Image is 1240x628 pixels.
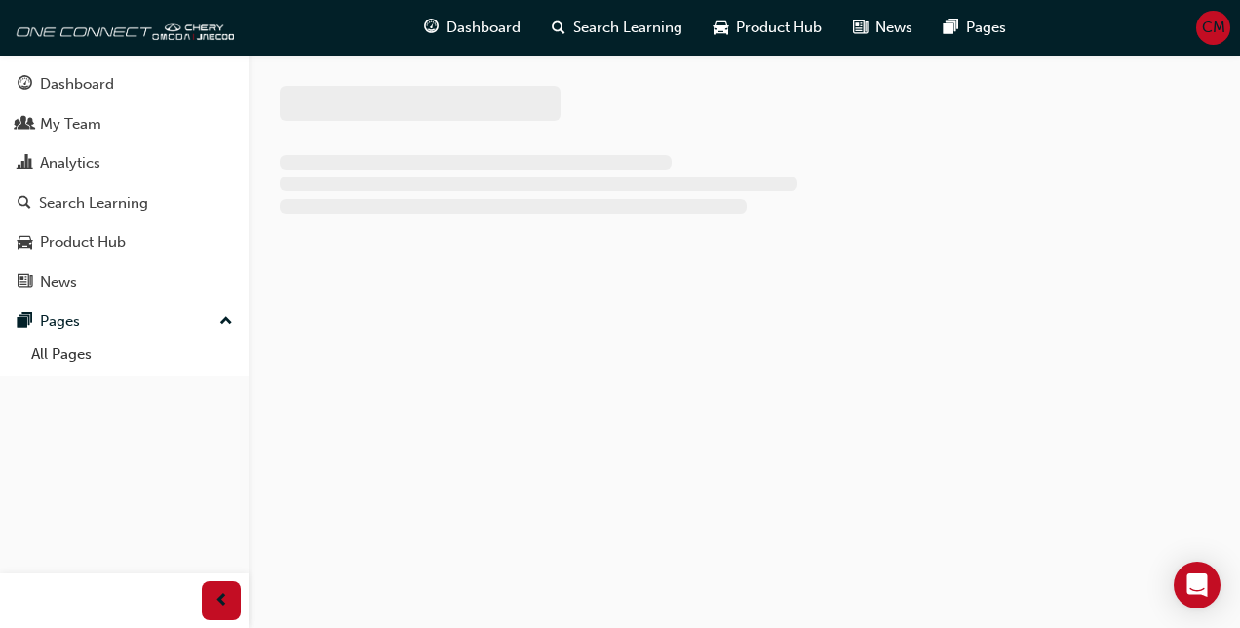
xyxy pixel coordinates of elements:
[40,231,126,254] div: Product Hub
[39,192,148,215] div: Search Learning
[698,8,837,48] a: car-iconProduct Hub
[40,113,101,136] div: My Team
[928,8,1022,48] a: pages-iconPages
[944,16,958,40] span: pages-icon
[40,271,77,294] div: News
[8,185,241,221] a: Search Learning
[18,155,32,173] span: chart-icon
[875,17,912,39] span: News
[714,16,728,40] span: car-icon
[966,17,1006,39] span: Pages
[424,16,439,40] span: guage-icon
[837,8,928,48] a: news-iconNews
[408,8,536,48] a: guage-iconDashboard
[18,234,32,252] span: car-icon
[40,73,114,96] div: Dashboard
[573,17,682,39] span: Search Learning
[8,106,241,142] a: My Team
[536,8,698,48] a: search-iconSearch Learning
[1174,562,1221,608] div: Open Intercom Messenger
[853,16,868,40] span: news-icon
[18,116,32,134] span: people-icon
[736,17,822,39] span: Product Hub
[8,145,241,181] a: Analytics
[18,274,32,292] span: news-icon
[219,309,233,334] span: up-icon
[40,152,100,175] div: Analytics
[1196,11,1230,45] button: CM
[552,16,565,40] span: search-icon
[446,17,521,39] span: Dashboard
[8,224,241,260] a: Product Hub
[8,303,241,339] button: Pages
[23,339,241,370] a: All Pages
[8,62,241,303] button: DashboardMy TeamAnalyticsSearch LearningProduct HubNews
[8,264,241,300] a: News
[18,76,32,94] span: guage-icon
[10,8,234,47] img: oneconnect
[214,589,229,613] span: prev-icon
[18,313,32,331] span: pages-icon
[1202,17,1225,39] span: CM
[40,310,80,333] div: Pages
[8,66,241,102] a: Dashboard
[18,195,31,213] span: search-icon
